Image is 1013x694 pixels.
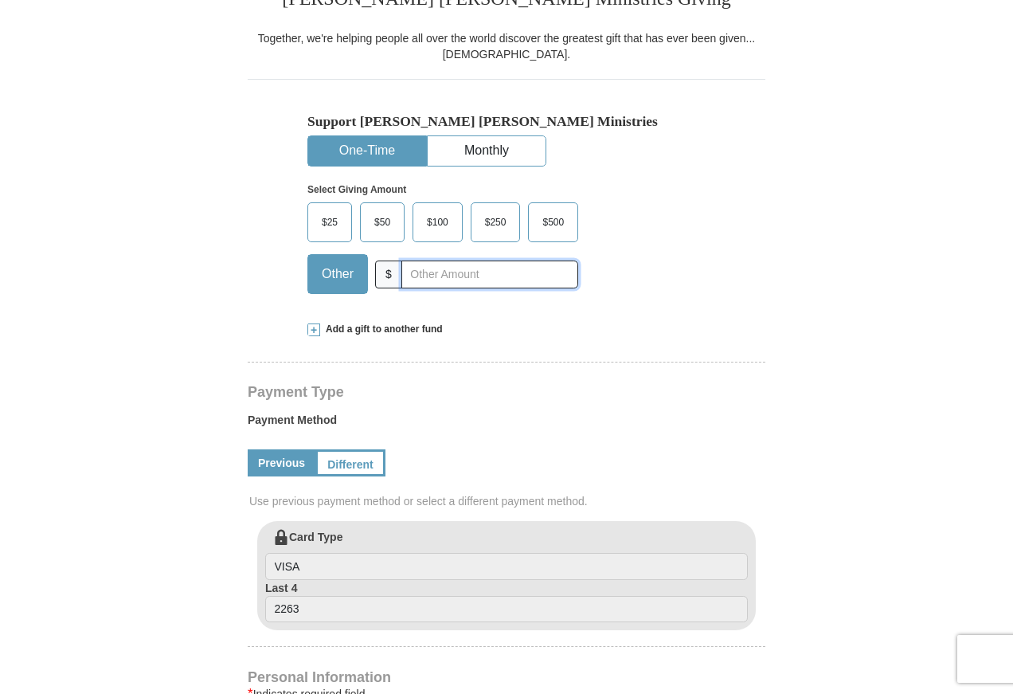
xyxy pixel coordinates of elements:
h5: Support [PERSON_NAME] [PERSON_NAME] Ministries [307,113,706,130]
label: Card Type [265,529,748,580]
input: Last 4 [265,596,748,623]
label: Payment Method [248,412,765,436]
span: $250 [477,210,514,234]
span: Add a gift to another fund [320,323,443,336]
h4: Personal Information [248,671,765,684]
span: $ [375,261,402,288]
input: Other Amount [401,261,578,288]
button: Monthly [428,136,546,166]
strong: Select Giving Amount [307,184,406,195]
a: Different [315,449,385,476]
span: $100 [419,210,456,234]
input: Card Type [265,553,748,580]
label: Last 4 [265,580,748,623]
div: Together, we're helping people all over the world discover the greatest gift that has ever been g... [248,30,765,62]
span: $500 [534,210,572,234]
a: Previous [248,449,315,476]
h4: Payment Type [248,386,765,398]
span: $25 [314,210,346,234]
span: Use previous payment method or select a different payment method. [249,493,767,509]
button: One-Time [308,136,426,166]
span: $50 [366,210,398,234]
span: Other [314,262,362,286]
